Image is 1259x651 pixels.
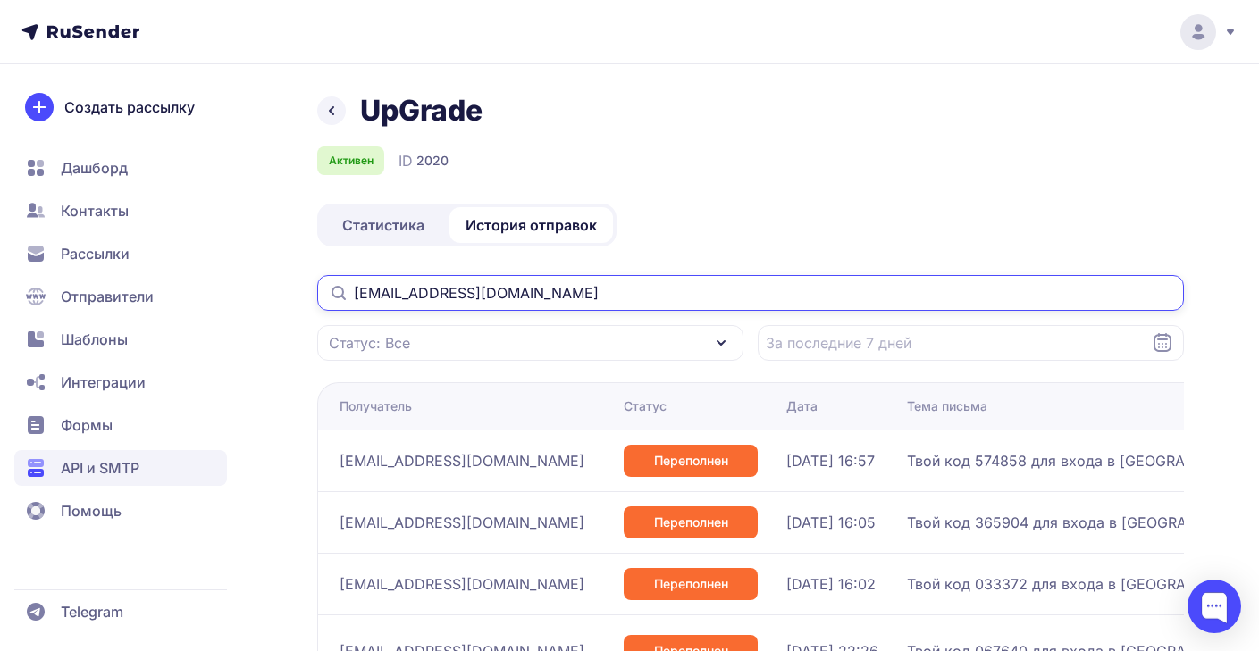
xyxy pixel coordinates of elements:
span: API и SMTP [61,457,139,479]
span: [DATE] 16:05 [786,512,876,533]
span: [EMAIL_ADDRESS][DOMAIN_NAME] [340,450,584,472]
span: Создать рассылку [64,96,195,118]
span: [DATE] 16:02 [786,573,876,595]
a: История отправок [449,207,613,243]
span: Рассылки [61,243,130,264]
span: Отправители [61,286,154,307]
input: Datepicker input [758,325,1184,361]
span: Дашборд [61,157,128,179]
span: Формы [61,414,113,436]
div: Дата [786,397,818,415]
div: ID [399,150,449,171]
div: Получатель [340,397,412,415]
span: [EMAIL_ADDRESS][DOMAIN_NAME] [340,512,584,533]
span: Переполнен [654,575,728,593]
span: История отправок [466,214,597,236]
span: Переполнен [654,513,728,531]
span: Контакты [61,200,129,221]
span: [EMAIL_ADDRESS][DOMAIN_NAME] [340,573,584,595]
span: Переполнен [654,452,728,470]
a: Статистика [321,207,446,243]
span: Помощь [61,500,122,522]
div: Тема письма [907,397,987,415]
span: Статистика [342,214,424,236]
span: Статус: Все [329,332,410,354]
span: 2020 [416,152,449,170]
a: Telegram [14,594,227,630]
span: Активен [329,154,374,168]
input: Поиск [317,275,1184,311]
div: Статус [624,397,667,415]
span: Шаблоны [61,329,128,350]
span: Интеграции [61,371,146,393]
span: Telegram [61,601,123,622]
h1: UpGrade [360,93,483,129]
span: [DATE] 16:57 [786,450,875,472]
